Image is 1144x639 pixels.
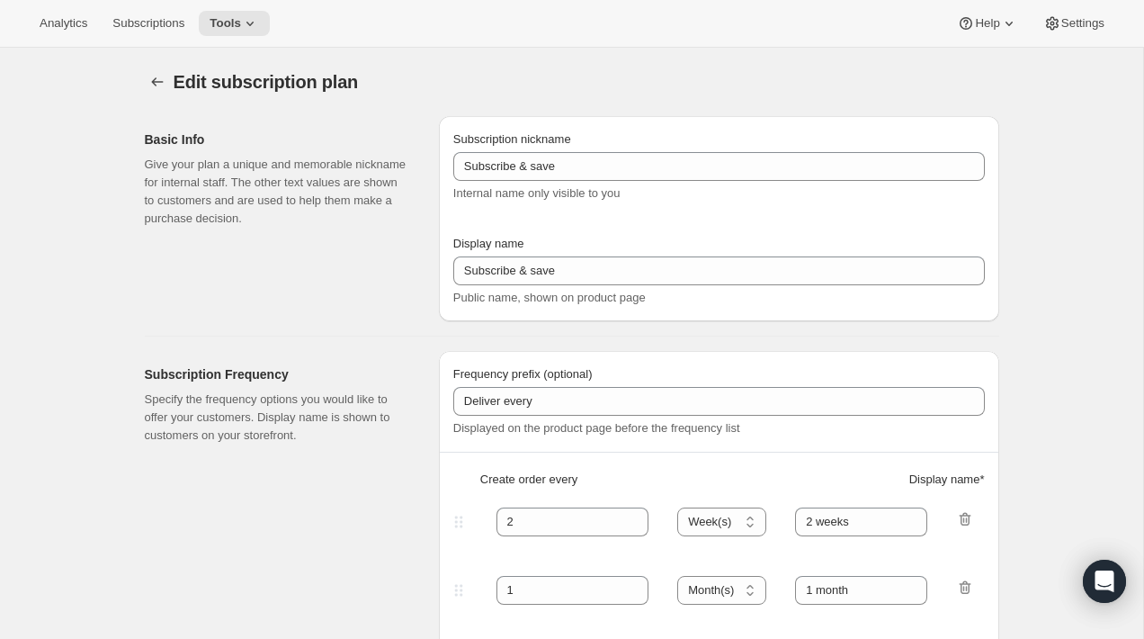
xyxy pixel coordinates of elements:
[40,16,87,31] span: Analytics
[480,471,577,489] span: Create order every
[453,256,985,285] input: Subscribe & Save
[210,16,241,31] span: Tools
[453,237,524,250] span: Display name
[1083,560,1126,603] div: Open Intercom Messenger
[795,576,927,605] input: 1 month
[145,156,410,228] p: Give your plan a unique and memorable nickname for internal staff. The other text values are show...
[112,16,184,31] span: Subscriptions
[453,132,571,146] span: Subscription nickname
[1032,11,1115,36] button: Settings
[453,291,646,304] span: Public name, shown on product page
[29,11,98,36] button: Analytics
[453,367,593,381] span: Frequency prefix (optional)
[909,471,985,489] span: Display name *
[145,365,410,383] h2: Subscription Frequency
[102,11,195,36] button: Subscriptions
[453,421,740,435] span: Displayed on the product page before the frequency list
[975,16,999,31] span: Help
[145,130,410,148] h2: Basic Info
[453,387,985,416] input: Deliver every
[453,152,985,181] input: Subscribe & Save
[145,69,170,94] button: Subscription plans
[145,391,410,445] p: Specify the frequency options you would like to offer your customers. Display name is shown to cu...
[946,11,1028,36] button: Help
[795,508,927,536] input: 1 month
[1061,16,1104,31] span: Settings
[453,186,621,200] span: Internal name only visible to you
[199,11,270,36] button: Tools
[174,72,359,92] span: Edit subscription plan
